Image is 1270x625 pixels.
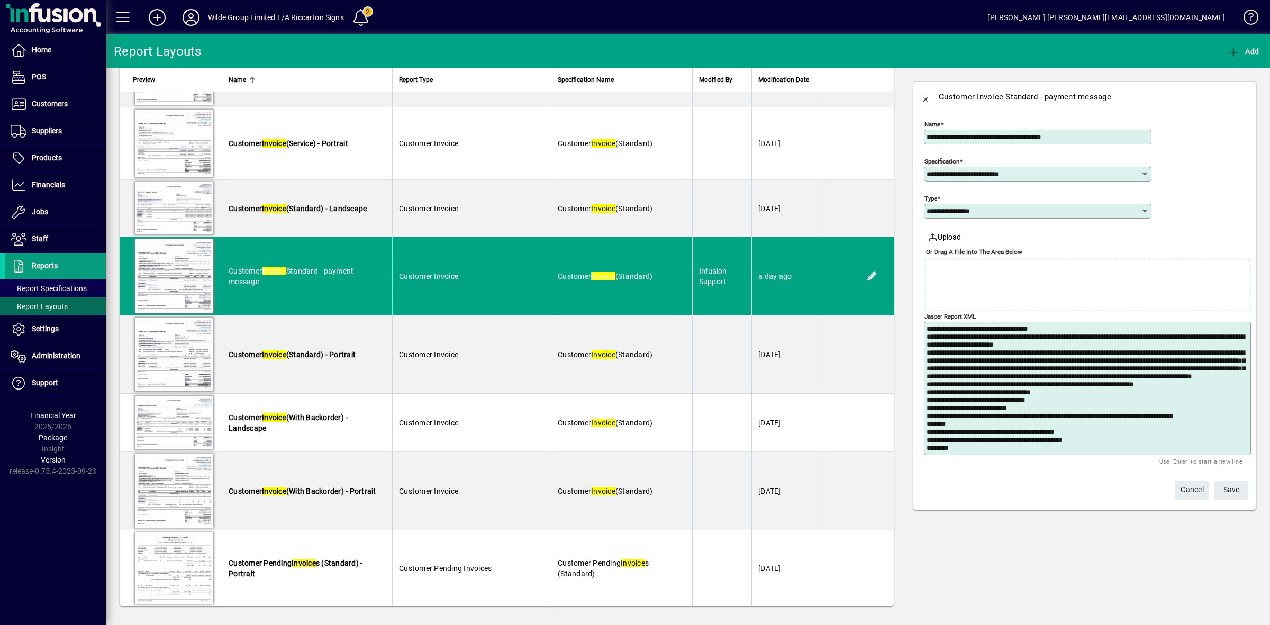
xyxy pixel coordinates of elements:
a: Support [5,370,106,396]
a: Report Layouts [5,297,106,315]
span: Customer Invoice [399,487,458,495]
button: Profile [174,8,208,27]
span: Customer Invoice [399,204,458,213]
a: Settings [5,316,106,342]
td: [DATE] [751,107,825,180]
a: Customers [5,91,106,117]
span: Settings [32,324,59,333]
span: Customer Pending Invoices [399,564,492,573]
a: Administration [5,343,106,369]
span: Customer (Standard) - Landscape [229,204,367,213]
span: Customer Pending s (Standard) [558,559,649,578]
span: ave [1223,481,1240,499]
button: Save [1214,481,1248,500]
span: Customer (Standard) [558,204,652,213]
a: Financials [5,172,106,198]
em: Invoice [591,419,615,427]
span: Modified By [699,74,732,86]
span: Customer (With Backorder) - Landscape [229,413,348,432]
span: Cancel [1181,481,1204,499]
em: Invoice [591,272,615,280]
em: Invoice [591,487,615,495]
button: Cancel [1175,481,1209,500]
td: [DATE] [751,394,825,452]
span: Customer (Standard) [558,419,652,427]
span: Name [229,74,246,86]
span: Home [32,46,51,54]
span: Customer (Standard) [558,139,652,148]
span: Customer Standard - payment message [229,267,353,286]
td: [DATE] [751,180,825,237]
span: Customers [32,99,68,108]
span: POS [32,73,46,81]
span: Report Specifications [11,284,87,293]
em: Invoice [591,204,615,213]
a: Jobs [5,199,106,225]
mat-label: Type [924,195,937,202]
button: Back [913,84,939,110]
span: Suppliers [32,126,62,135]
em: Invoice [621,559,645,567]
button: Add [140,8,174,27]
span: Report Layouts [11,302,68,311]
span: Customer (Standard) [558,272,652,280]
div: Report Layouts [114,43,202,60]
span: Upload [928,232,961,243]
button: Add [1224,42,1262,61]
span: Package [39,433,67,442]
mat-label: Specification [924,158,959,165]
span: Products [32,153,62,162]
div: Name [229,74,386,86]
span: Preview [133,74,155,86]
span: Administration [32,351,80,360]
a: Products [5,145,106,171]
span: S [1223,485,1228,494]
td: [DATE] [751,315,825,394]
span: Support [32,378,58,387]
em: Invoice [262,139,286,148]
em: Invoice [262,350,286,359]
div: Customer Invoice Standard - payment message [939,88,1111,105]
div: Specification Name [558,74,685,86]
td: [DATE] [751,530,825,606]
a: Staff [5,226,106,252]
span: Version [41,456,66,464]
em: Invoice [262,267,286,275]
a: POS [5,64,106,90]
div: Wilde Group Limited T/A Riccarton Signs [208,9,344,26]
div: [PERSON_NAME] [PERSON_NAME][EMAIL_ADDRESS][DOMAIN_NAME] [987,9,1225,26]
em: Invoice [262,487,286,495]
em: Invoice [591,139,615,148]
em: Invoice [262,413,286,422]
button: Upload [924,228,965,247]
a: Knowledge Base [1236,2,1257,37]
span: Customer Invoice [399,139,458,148]
span: Infusion Support [699,267,727,286]
em: Invoice [292,559,316,567]
span: Reports [32,261,58,270]
div: Report Type [399,74,545,86]
em: Invoice [591,350,615,359]
td: [DATE] [751,452,825,530]
span: Report Type [399,74,433,86]
span: Financial Year [30,411,76,420]
span: Staff [32,234,48,243]
span: Customer Invoice [399,419,458,427]
a: Report Specifications [5,279,106,297]
span: Customer Pending s (Standard) - Portrait [229,559,362,578]
span: Customer (Standard) [558,487,652,495]
span: Customer (Standard) - Portrait [229,350,356,359]
span: Customer Invoice [399,350,458,359]
span: Customer Invoice [399,272,458,280]
mat-hint: Use 'Enter' to start a new line [1159,455,1242,467]
em: Invoice [262,204,286,213]
a: Home [5,37,106,64]
span: Specification Name [558,74,614,86]
span: Customer (With Backorder) - Portrait [229,487,376,495]
a: Suppliers [5,118,106,144]
mat-label: Jasper Report XML [924,313,976,320]
span: Financials [32,180,65,189]
span: Add [1227,47,1259,56]
td: a day ago [751,237,825,315]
